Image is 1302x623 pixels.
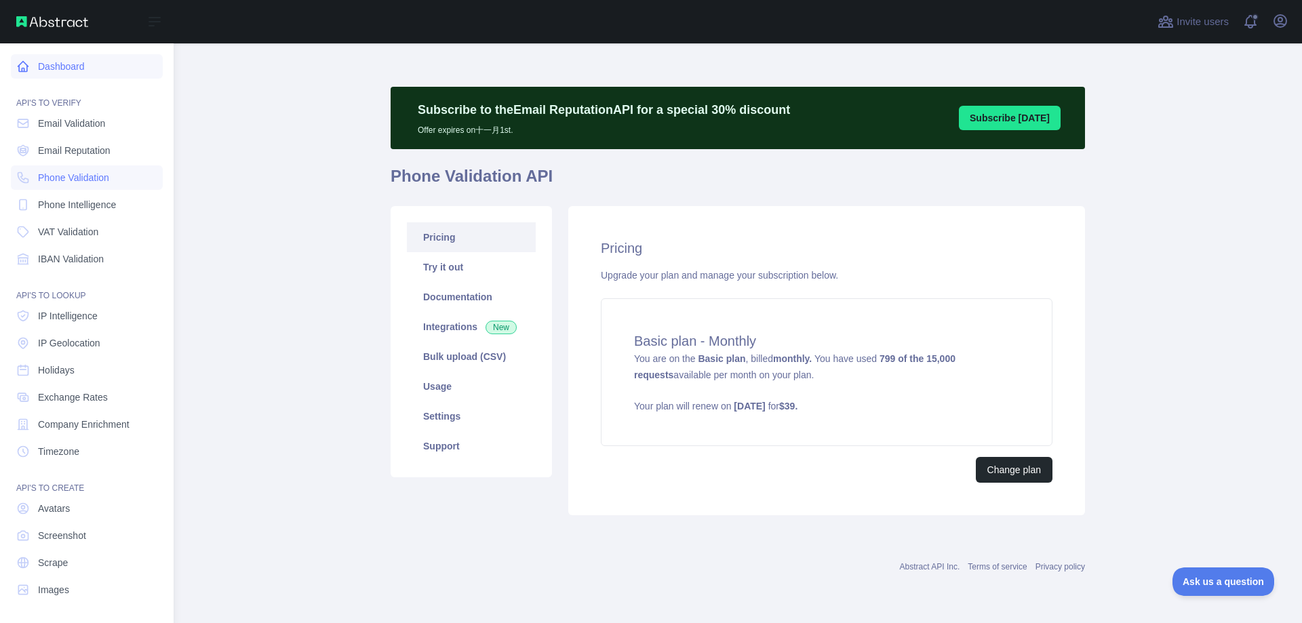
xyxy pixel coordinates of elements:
div: API'S TO CREATE [11,466,163,494]
p: Subscribe to the Email Reputation API for a special 30 % discount [418,100,790,119]
strong: 799 of the 15,000 requests [634,353,955,380]
a: Dashboard [11,54,163,79]
a: IBAN Validation [11,247,163,271]
a: Screenshot [11,523,163,548]
p: Offer expires on 十一月 1st. [418,119,790,136]
a: Pricing [407,222,536,252]
a: Exchange Rates [11,385,163,409]
a: IP Geolocation [11,331,163,355]
strong: Basic plan [698,353,745,364]
span: Images [38,583,69,597]
span: Company Enrichment [38,418,130,431]
span: Timezone [38,445,79,458]
a: Terms of service [968,562,1027,571]
div: API'S TO VERIFY [11,81,163,108]
a: Images [11,578,163,602]
a: Documentation [407,282,536,312]
a: Holidays [11,358,163,382]
span: Email Reputation [38,144,111,157]
strong: $ 39 . [779,401,797,411]
div: Upgrade your plan and manage your subscription below. [601,268,1052,282]
div: API'S TO LOOKUP [11,274,163,301]
h4: Basic plan - Monthly [634,331,1019,350]
a: Privacy policy [1035,562,1085,571]
span: Phone Intelligence [38,198,116,212]
span: Invite users [1177,14,1229,30]
a: Phone Validation [11,165,163,190]
span: Email Validation [38,117,105,130]
a: Email Validation [11,111,163,136]
a: Timezone [11,439,163,464]
a: Usage [407,371,536,401]
h2: Pricing [601,239,1052,258]
span: Exchange Rates [38,390,108,404]
p: Your plan will renew on for [634,399,1019,413]
a: IP Intelligence [11,304,163,328]
a: Phone Intelligence [11,193,163,217]
iframe: Toggle Customer Support [1172,567,1275,596]
a: Avatars [11,496,163,521]
span: Holidays [38,363,75,377]
a: VAT Validation [11,220,163,244]
span: You are on the , billed You have used available per month on your plan. [634,353,1019,413]
a: Company Enrichment [11,412,163,437]
img: Abstract API [16,16,88,27]
a: Integrations New [407,312,536,342]
span: Screenshot [38,529,86,542]
a: Scrape [11,550,163,575]
a: Abstract API Inc. [900,562,960,571]
h1: Phone Validation API [391,165,1085,198]
span: IP Geolocation [38,336,100,350]
a: Try it out [407,252,536,282]
strong: [DATE] [734,401,765,411]
a: Bulk upload (CSV) [407,342,536,371]
span: IP Intelligence [38,309,98,323]
span: IBAN Validation [38,252,104,266]
span: Scrape [38,556,68,569]
a: Email Reputation [11,138,163,163]
strong: monthly. [773,353,812,364]
span: Avatars [38,502,70,515]
a: Support [407,431,536,461]
span: VAT Validation [38,225,98,239]
button: Invite users [1155,11,1231,33]
a: Settings [407,401,536,431]
button: Change plan [976,457,1052,483]
button: Subscribe [DATE] [959,106,1061,130]
span: New [486,321,517,334]
span: Phone Validation [38,171,109,184]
